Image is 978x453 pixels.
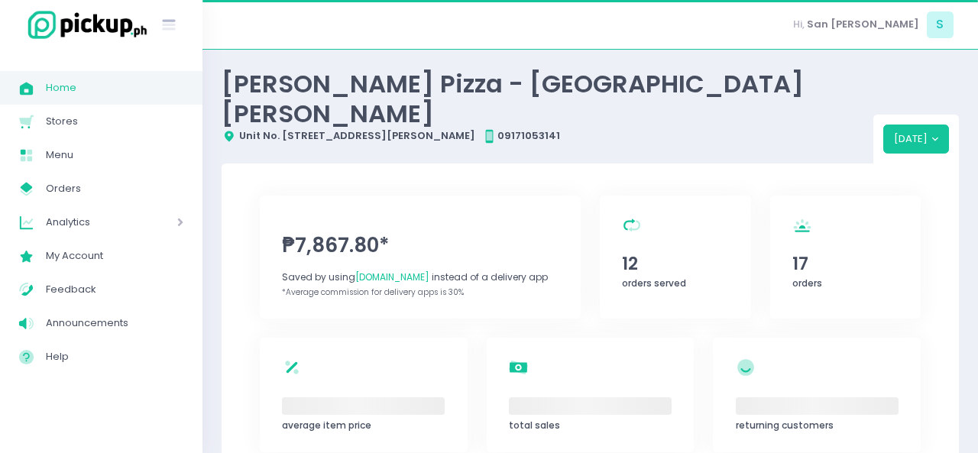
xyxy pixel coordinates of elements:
[792,277,822,290] span: orders
[46,112,183,131] span: Stores
[807,17,919,32] span: San [PERSON_NAME]
[600,196,751,319] a: 12orders served
[46,78,183,98] span: Home
[736,397,899,415] span: ‌
[487,338,695,452] a: ‌total sales
[509,419,560,432] span: total sales
[46,246,183,266] span: My Account
[46,179,183,199] span: Orders
[46,313,183,333] span: Announcements
[46,347,183,367] span: Help
[793,17,805,32] span: Hi,
[713,338,921,452] a: ‌returning customers
[622,277,686,290] span: orders served
[260,338,468,452] a: ‌average item price
[355,270,429,283] span: [DOMAIN_NAME]
[622,251,728,277] span: 12
[927,11,954,38] span: S
[282,270,559,284] div: Saved by using instead of a delivery app
[282,397,445,415] span: ‌
[770,196,921,319] a: 17orders
[736,419,834,432] span: returning customers
[46,145,183,165] span: Menu
[282,419,371,432] span: average item price
[792,251,899,277] span: 17
[509,397,672,415] span: ‌
[222,69,873,128] div: [PERSON_NAME] Pizza - [GEOGRAPHIC_DATA][PERSON_NAME]
[282,286,464,298] span: *Average commission for delivery apps is 30%
[46,280,183,299] span: Feedback
[282,231,559,260] span: ₱7,867.80*
[46,212,134,232] span: Analytics
[19,8,149,41] img: logo
[222,128,873,144] div: Unit No. [STREET_ADDRESS][PERSON_NAME] 09171053141
[883,125,950,154] button: [DATE]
